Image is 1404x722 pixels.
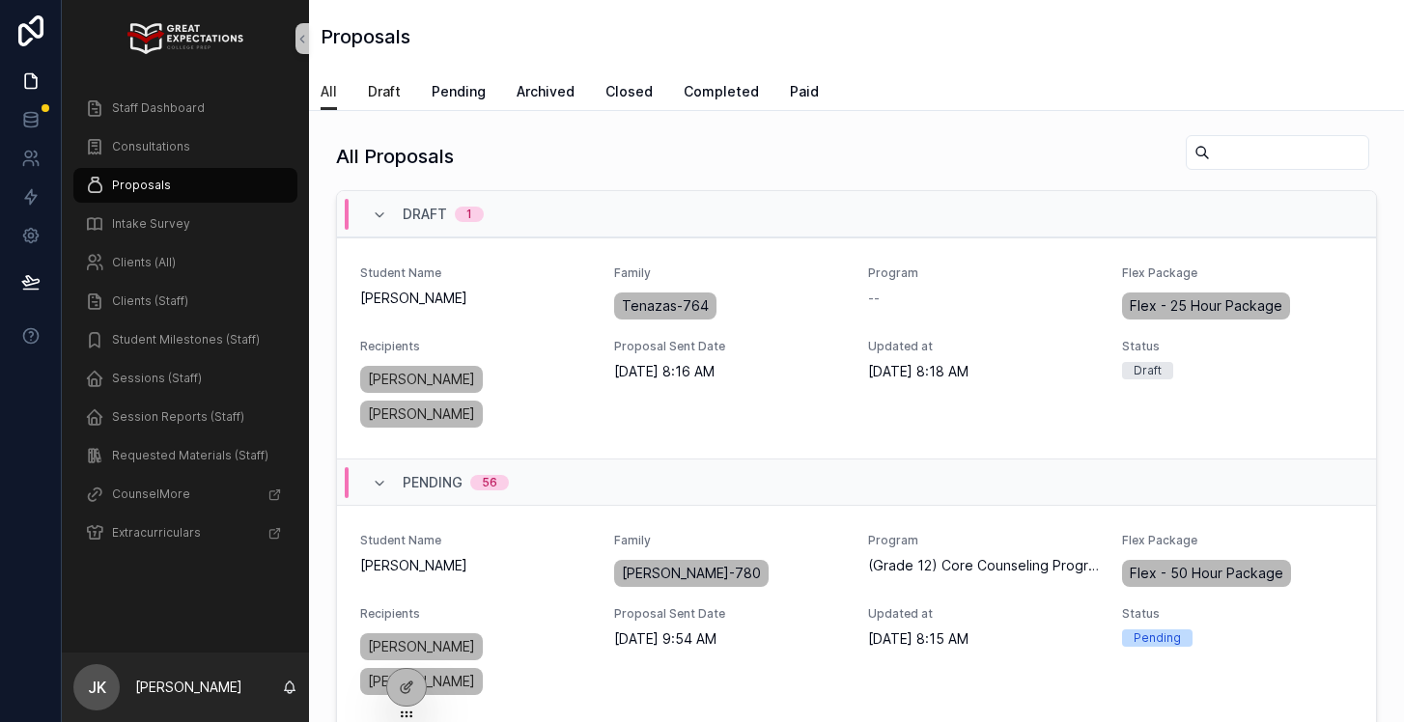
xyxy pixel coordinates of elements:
[1130,564,1283,583] span: Flex - 50 Hour Package
[517,74,575,113] a: Archived
[73,245,297,280] a: Clients (All)
[614,606,845,622] span: Proposal Sent Date
[360,633,483,660] a: [PERSON_NAME]
[605,74,653,113] a: Closed
[112,178,171,193] span: Proposals
[73,515,297,550] a: Extracurriculars
[73,322,297,357] a: Student Milestones (Staff)
[73,361,297,396] a: Sessions (Staff)
[432,74,486,113] a: Pending
[1134,362,1162,379] div: Draft
[112,293,188,309] span: Clients (Staff)
[605,82,653,101] span: Closed
[368,637,475,656] span: [PERSON_NAME]
[112,332,260,347] span: Student Milestones (Staff)
[614,362,845,381] span: [DATE] 8:16 AM
[622,296,709,316] span: Tenazas-764
[73,284,297,319] a: Clients (Staff)
[868,362,1099,381] span: [DATE] 8:18 AM
[360,339,591,354] span: Recipients
[1122,533,1353,548] span: Flex Package
[868,629,1099,649] span: [DATE] 8:15 AM
[868,265,1099,281] span: Program
[321,82,337,101] span: All
[790,82,819,101] span: Paid
[112,409,244,425] span: Session Reports (Staff)
[88,676,106,699] span: JK
[614,629,845,649] span: [DATE] 9:54 AM
[517,82,575,101] span: Archived
[336,143,454,170] h1: All Proposals
[127,23,242,54] img: App logo
[73,207,297,241] a: Intake Survey
[360,533,591,548] span: Student Name
[1122,265,1353,281] span: Flex Package
[112,486,190,502] span: CounselMore
[868,289,880,308] span: --
[368,370,475,389] span: [PERSON_NAME]
[73,168,297,203] a: Proposals
[321,23,410,50] h1: Proposals
[73,400,297,434] a: Session Reports (Staff)
[1130,296,1282,316] span: Flex - 25 Hour Package
[368,74,401,113] a: Draft
[112,371,202,386] span: Sessions (Staff)
[337,237,1376,458] a: Student Name[PERSON_NAME]FamilyTenazas-764Program--Flex PackageFlex - 25 Hour PackageRecipients[P...
[403,205,447,224] span: Draft
[73,91,297,125] a: Staff Dashboard
[112,255,176,270] span: Clients (All)
[321,74,337,111] a: All
[482,475,497,490] div: 56
[622,564,761,583] span: [PERSON_NAME]-780
[403,473,463,492] span: Pending
[868,556,1099,575] span: (Grade 12) Core Counseling Program
[73,129,297,164] a: Consultations
[368,404,475,424] span: [PERSON_NAME]
[112,448,268,463] span: Requested Materials (Staff)
[62,77,309,653] div: scrollable content
[368,672,475,691] span: [PERSON_NAME]
[360,668,483,695] a: [PERSON_NAME]
[432,82,486,101] span: Pending
[360,289,591,308] span: [PERSON_NAME]
[868,339,1099,354] span: Updated at
[684,74,759,113] a: Completed
[1134,629,1181,647] div: Pending
[868,606,1099,622] span: Updated at
[466,207,472,222] div: 1
[112,525,201,541] span: Extracurriculars
[790,74,819,113] a: Paid
[112,216,190,232] span: Intake Survey
[360,606,591,622] span: Recipients
[614,265,845,281] span: Family
[360,401,483,428] a: [PERSON_NAME]
[684,82,759,101] span: Completed
[868,533,1099,548] span: Program
[368,82,401,101] span: Draft
[73,438,297,473] a: Requested Materials (Staff)
[614,339,845,354] span: Proposal Sent Date
[1122,339,1353,354] span: Status
[360,556,591,575] span: [PERSON_NAME]
[1122,606,1353,622] span: Status
[112,100,205,116] span: Staff Dashboard
[360,265,591,281] span: Student Name
[73,477,297,512] a: CounselMore
[112,139,190,154] span: Consultations
[135,678,242,697] p: [PERSON_NAME]
[614,533,845,548] span: Family
[360,366,483,393] a: [PERSON_NAME]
